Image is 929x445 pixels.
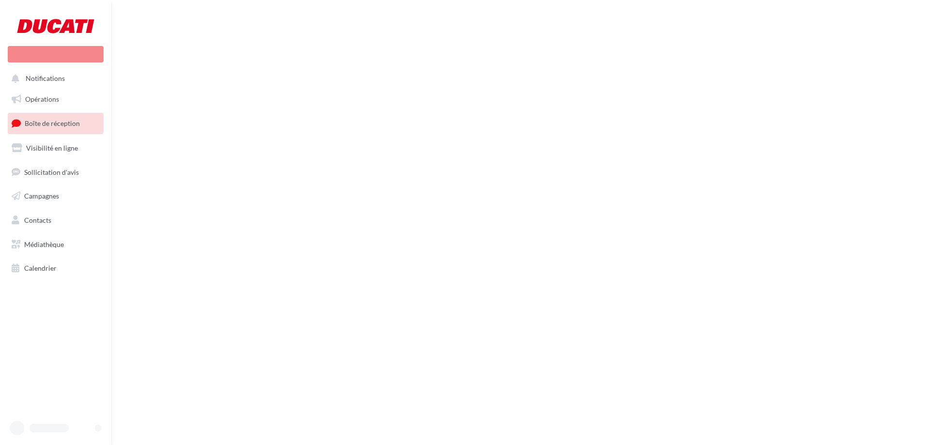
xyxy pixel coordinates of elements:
a: Campagnes [6,186,105,206]
a: Contacts [6,210,105,230]
a: Visibilité en ligne [6,138,105,158]
span: Médiathèque [24,240,64,248]
span: Notifications [26,75,65,83]
span: Calendrier [24,264,57,272]
span: Campagnes [24,192,59,200]
a: Boîte de réception [6,113,105,134]
span: Sollicitation d'avis [24,168,79,176]
span: Opérations [25,95,59,103]
span: Boîte de réception [25,119,80,127]
div: Nouvelle campagne [8,46,104,62]
span: Contacts [24,216,51,224]
a: Médiathèque [6,234,105,255]
a: Sollicitation d'avis [6,162,105,183]
a: Opérations [6,89,105,109]
a: Calendrier [6,258,105,278]
span: Visibilité en ligne [26,144,78,152]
